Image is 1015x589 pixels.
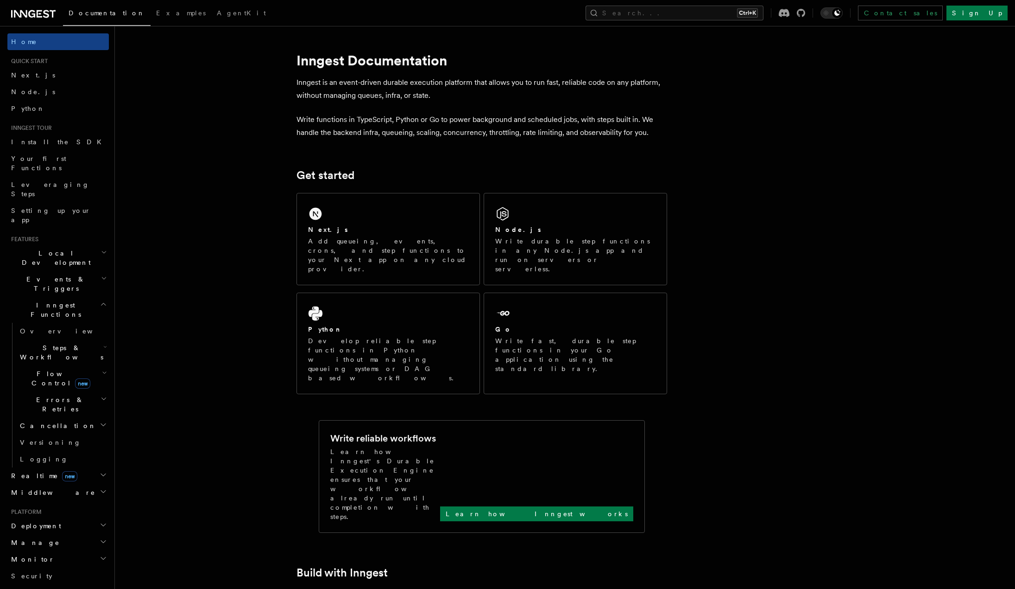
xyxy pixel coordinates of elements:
[11,37,37,46] span: Home
[11,181,89,198] span: Leveraging Steps
[20,439,81,446] span: Versioning
[495,225,541,234] h2: Node.js
[7,551,109,568] button: Monitor
[16,421,96,430] span: Cancellation
[586,6,763,20] button: Search...Ctrl+K
[446,509,628,519] p: Learn how Inngest works
[20,327,115,335] span: Overview
[11,105,45,112] span: Python
[7,534,109,551] button: Manage
[330,432,436,445] h2: Write reliable workflows
[495,237,656,274] p: Write durable step functions in any Node.js app and run on servers or serverless.
[7,301,100,319] span: Inngest Functions
[296,566,388,579] a: Build with Inngest
[211,3,271,25] a: AgentKit
[308,325,342,334] h2: Python
[16,339,109,365] button: Steps & Workflows
[7,58,48,65] span: Quick start
[16,417,109,434] button: Cancellation
[7,297,109,323] button: Inngest Functions
[495,336,656,373] p: Write fast, durable step functions in your Go application using the standard library.
[7,100,109,117] a: Python
[7,134,109,150] a: Install the SDK
[7,150,109,176] a: Your first Functions
[308,336,468,383] p: Develop reliable step functions in Python without managing queueing systems or DAG based workflows.
[330,447,440,521] p: Learn how Inngest's Durable Execution Engine ensures that your workflow already run until complet...
[7,568,109,584] a: Security
[308,237,468,274] p: Add queueing, events, crons, and step functions to your Next app on any cloud provider.
[946,6,1008,20] a: Sign Up
[63,3,151,26] a: Documentation
[7,275,101,293] span: Events & Triggers
[16,365,109,391] button: Flow Controlnew
[16,391,109,417] button: Errors & Retries
[11,155,66,172] span: Your first Functions
[217,9,266,17] span: AgentKit
[7,67,109,83] a: Next.js
[484,293,667,394] a: GoWrite fast, durable step functions in your Go application using the standard library.
[11,207,91,224] span: Setting up your app
[7,202,109,228] a: Setting up your app
[62,471,77,481] span: new
[16,395,101,414] span: Errors & Retries
[296,113,667,139] p: Write functions in TypeScript, Python or Go to power background and scheduled jobs, with steps bu...
[75,378,90,389] span: new
[20,455,68,463] span: Logging
[296,193,480,285] a: Next.jsAdd queueing, events, crons, and step functions to your Next app on any cloud provider.
[11,572,52,580] span: Security
[484,193,667,285] a: Node.jsWrite durable step functions in any Node.js app and run on servers or serverless.
[16,343,103,362] span: Steps & Workflows
[7,467,109,484] button: Realtimenew
[296,52,667,69] h1: Inngest Documentation
[16,451,109,467] a: Logging
[7,245,109,271] button: Local Development
[16,434,109,451] a: Versioning
[495,325,512,334] h2: Go
[7,236,38,243] span: Features
[7,508,42,516] span: Platform
[7,323,109,467] div: Inngest Functions
[296,76,667,102] p: Inngest is an event-driven durable execution platform that allows you to run fast, reliable code ...
[7,518,109,534] button: Deployment
[737,8,758,18] kbd: Ctrl+K
[7,33,109,50] a: Home
[7,124,52,132] span: Inngest tour
[16,369,102,388] span: Flow Control
[7,176,109,202] a: Leveraging Steps
[16,323,109,339] a: Overview
[820,7,843,19] button: Toggle dark mode
[11,88,55,96] span: Node.js
[7,488,95,497] span: Middleware
[7,271,109,297] button: Events & Triggers
[11,71,55,79] span: Next.js
[440,506,633,521] a: Learn how Inngest works
[11,138,107,146] span: Install the SDK
[7,484,109,501] button: Middleware
[7,249,101,267] span: Local Development
[7,521,61,531] span: Deployment
[858,6,943,20] a: Contact sales
[156,9,206,17] span: Examples
[308,225,348,234] h2: Next.js
[7,471,77,480] span: Realtime
[7,538,60,547] span: Manage
[7,555,55,564] span: Monitor
[69,9,145,17] span: Documentation
[7,83,109,100] a: Node.js
[296,293,480,394] a: PythonDevelop reliable step functions in Python without managing queueing systems or DAG based wo...
[296,169,354,182] a: Get started
[151,3,211,25] a: Examples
